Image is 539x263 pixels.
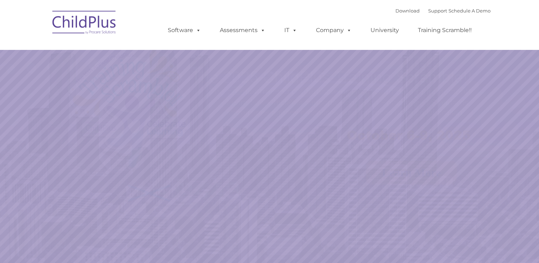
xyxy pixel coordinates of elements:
a: Download [395,8,420,14]
font: | [395,8,491,14]
a: Software [161,23,208,37]
a: Learn More [366,161,457,185]
a: University [363,23,406,37]
a: Training Scramble!! [411,23,479,37]
a: IT [277,23,304,37]
a: Company [309,23,359,37]
a: Schedule A Demo [449,8,491,14]
img: ChildPlus by Procare Solutions [49,6,120,41]
a: Support [428,8,447,14]
a: Assessments [213,23,273,37]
